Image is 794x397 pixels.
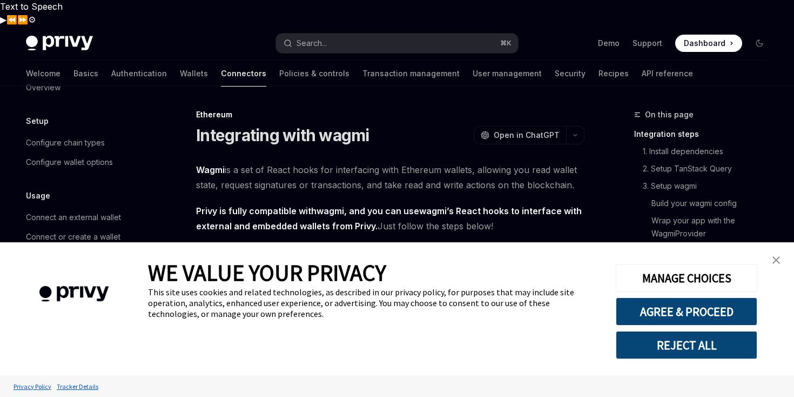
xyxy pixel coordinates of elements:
div: Search... [297,37,327,50]
a: API reference [642,61,693,87]
a: Wallets [180,61,208,87]
a: Support [632,38,662,49]
a: wagmi [317,206,344,217]
a: Overview [17,78,156,97]
a: Connect an external wallet [17,208,156,227]
div: This site uses cookies and related technologies, as described in our privacy policy, for purposes... [148,287,600,319]
a: Security [555,61,586,87]
a: User management [473,61,542,87]
a: Connectors [221,61,266,87]
a: Wagmi [196,164,225,176]
a: Policies & controls [279,61,349,87]
button: Previous [6,13,17,26]
img: close banner [772,256,780,264]
a: Welcome [26,61,60,87]
a: Basics [73,61,98,87]
span: WE VALUE YOUR PRIVACY [148,259,386,287]
div: Connect or create a wallet [26,230,120,243]
span: Dashboard [684,38,725,49]
h5: Setup [26,115,49,128]
div: Configure wallet options [26,156,113,169]
a: Configure chain types [17,133,156,153]
a: 2. Setup TanStack Query [634,160,777,177]
span: is a set of React hooks for interfacing with Ethereum wallets, allowing you read wallet state, re... [196,162,584,193]
a: wagmi [419,206,447,217]
button: Settings [28,13,36,26]
h5: Usage [26,189,50,202]
button: Open search [276,34,517,53]
span: Just follow the steps below! [196,203,584,234]
h1: Integrating with wagmi [196,125,369,145]
a: Tracker Details [54,377,101,396]
a: Configure wallet options [17,153,156,172]
a: 1. Install dependencies [634,143,777,160]
div: Overview [26,81,60,94]
img: dark logo [26,36,93,51]
button: AGREE & PROCEED [616,297,757,326]
button: REJECT ALL [616,331,757,359]
button: MANAGE CHOICES [616,264,757,292]
div: Ethereum [196,109,584,120]
div: Configure chain types [26,136,105,149]
a: Privacy Policy [11,377,54,396]
a: Recipes [598,61,629,87]
div: Connect an external wallet [26,211,121,224]
span: ⌘ K [500,39,512,48]
a: Demo [598,38,620,49]
span: On this page [645,108,694,121]
strong: Privy is fully compatible with , and you can use ’s React hooks to interface with external and em... [196,206,582,231]
a: Transaction management [362,61,460,87]
span: Open in ChatGPT [494,130,560,141]
a: close banner [765,249,787,271]
a: 3. Setup wagmi [634,177,777,195]
a: Authentication [111,61,167,87]
button: Open in ChatGPT [474,126,566,144]
img: company logo [16,270,132,317]
button: Forward [17,13,28,26]
a: Build your wagmi config [634,195,777,212]
a: Wrap your app with the WagmiProvider [634,212,777,242]
button: Toggle dark mode [751,35,768,52]
a: Dashboard [675,35,742,52]
a: Integration steps [634,125,777,143]
a: Connect or create a wallet [17,227,156,247]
